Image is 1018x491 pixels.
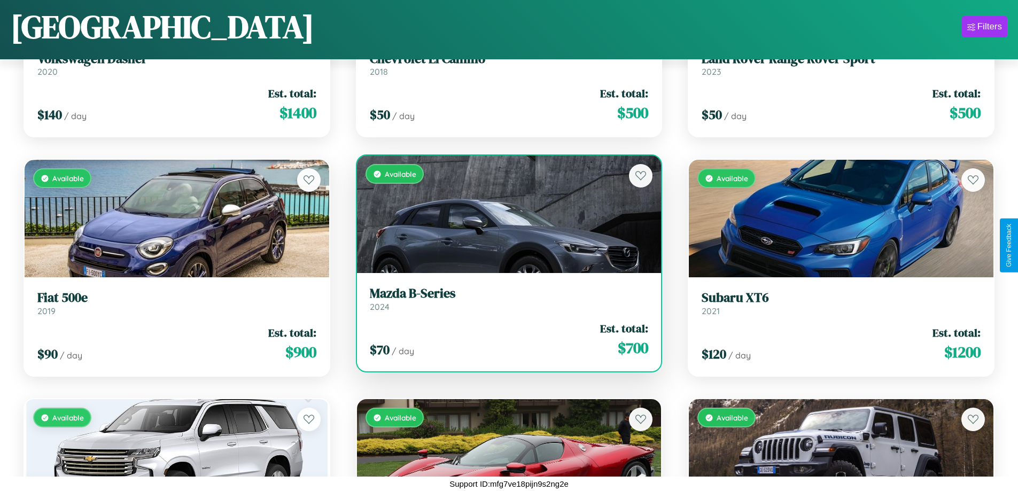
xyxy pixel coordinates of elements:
[617,102,648,123] span: $ 500
[37,290,316,306] h3: Fiat 500e
[285,341,316,363] span: $ 900
[392,346,414,356] span: / day
[268,325,316,340] span: Est. total:
[932,85,981,101] span: Est. total:
[385,169,416,178] span: Available
[977,21,1002,32] div: Filters
[268,85,316,101] span: Est. total:
[370,51,649,77] a: Chevrolet El Camino2018
[702,290,981,316] a: Subaru XT62021
[370,286,649,312] a: Mazda B-Series2024
[370,286,649,301] h3: Mazda B-Series
[449,477,569,491] p: Support ID: mfg7ve18pijn9s2ng2e
[37,66,58,77] span: 2020
[279,102,316,123] span: $ 1400
[370,301,390,312] span: 2024
[702,345,726,363] span: $ 120
[702,66,721,77] span: 2023
[385,413,416,422] span: Available
[724,111,747,121] span: / day
[702,106,722,123] span: $ 50
[702,290,981,306] h3: Subaru XT6
[392,111,415,121] span: / day
[37,306,56,316] span: 2019
[37,290,316,316] a: Fiat 500e2019
[52,413,84,422] span: Available
[962,16,1007,37] button: Filters
[37,345,58,363] span: $ 90
[717,174,748,183] span: Available
[600,85,648,101] span: Est. total:
[60,350,82,361] span: / day
[52,174,84,183] span: Available
[950,102,981,123] span: $ 500
[370,66,388,77] span: 2018
[618,337,648,358] span: $ 700
[932,325,981,340] span: Est. total:
[370,341,390,358] span: $ 70
[37,51,316,77] a: Volkswagen Dasher2020
[600,321,648,336] span: Est. total:
[702,51,981,77] a: Land Rover Range Rover Sport2023
[944,341,981,363] span: $ 1200
[11,5,314,49] h1: [GEOGRAPHIC_DATA]
[702,306,720,316] span: 2021
[728,350,751,361] span: / day
[37,106,62,123] span: $ 140
[1005,224,1013,267] div: Give Feedback
[717,413,748,422] span: Available
[702,51,981,67] h3: Land Rover Range Rover Sport
[64,111,87,121] span: / day
[370,106,390,123] span: $ 50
